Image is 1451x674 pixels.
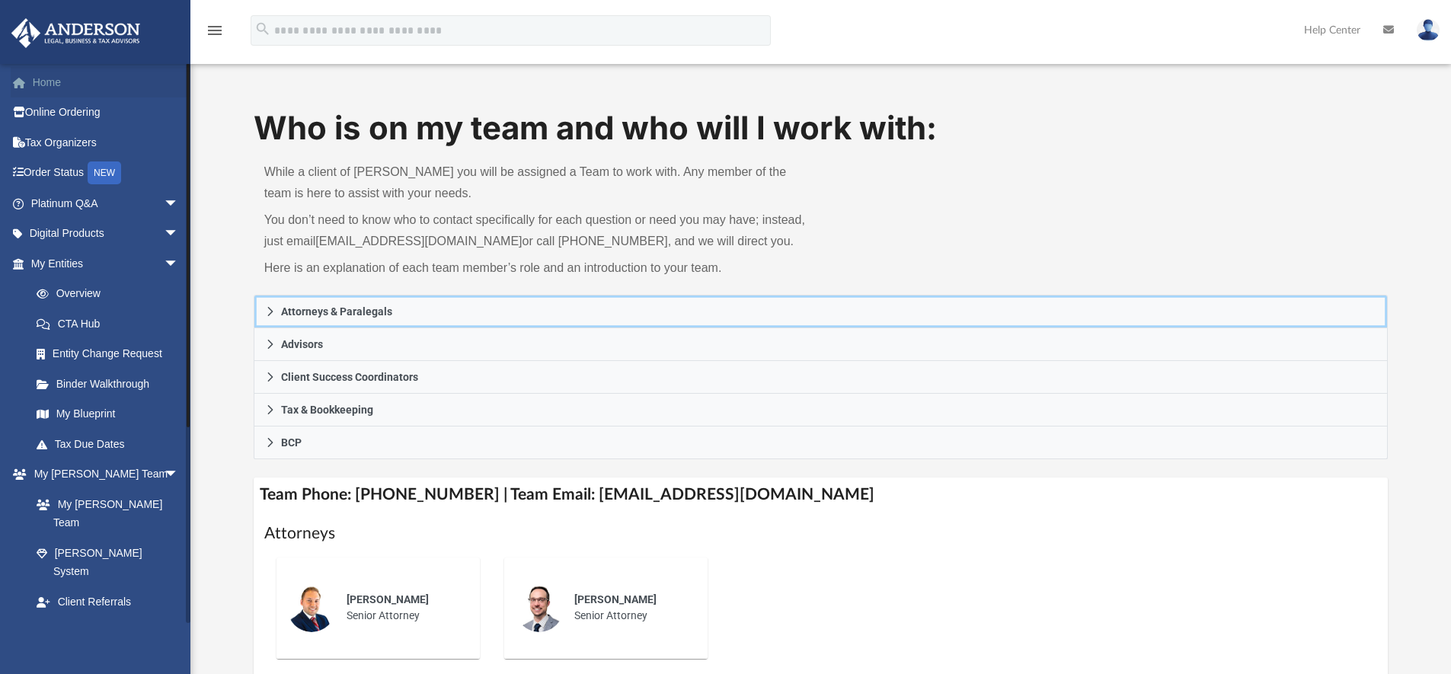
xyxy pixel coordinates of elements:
[281,372,418,382] span: Client Success Coordinators
[254,106,1389,151] h1: Who is on my team and who will I work with:
[7,18,145,48] img: Anderson Advisors Platinum Portal
[88,161,121,184] div: NEW
[254,361,1389,394] a: Client Success Coordinators
[254,295,1389,328] a: Attorneys & Paralegals
[164,219,194,250] span: arrow_drop_down
[264,257,810,279] p: Here is an explanation of each team member’s role and an introduction to your team.
[574,593,657,605] span: [PERSON_NAME]
[206,21,224,40] i: menu
[281,339,323,350] span: Advisors
[11,459,194,490] a: My [PERSON_NAME] Teamarrow_drop_down
[164,248,194,280] span: arrow_drop_down
[347,593,429,605] span: [PERSON_NAME]
[281,437,302,448] span: BCP
[206,29,224,40] a: menu
[164,459,194,490] span: arrow_drop_down
[21,339,202,369] a: Entity Change Request
[21,489,187,538] a: My [PERSON_NAME] Team
[21,279,202,309] a: Overview
[11,219,202,249] a: Digital Productsarrow_drop_down
[254,21,271,37] i: search
[264,522,1378,545] h1: Attorneys
[11,188,202,219] a: Platinum Q&Aarrow_drop_down
[287,583,336,632] img: thumbnail
[1417,19,1440,41] img: User Pic
[11,248,202,279] a: My Entitiesarrow_drop_down
[11,97,202,128] a: Online Ordering
[336,581,469,634] div: Senior Attorney
[264,161,810,204] p: While a client of [PERSON_NAME] you will be assigned a Team to work with. Any member of the team ...
[564,581,697,634] div: Senior Attorney
[21,586,194,617] a: Client Referrals
[21,429,202,459] a: Tax Due Dates
[254,328,1389,361] a: Advisors
[281,404,373,415] span: Tax & Bookkeeping
[281,306,392,317] span: Attorneys & Paralegals
[515,583,564,632] img: thumbnail
[21,308,202,339] a: CTA Hub
[11,158,202,189] a: Order StatusNEW
[264,209,810,252] p: You don’t need to know who to contact specifically for each question or need you may have; instea...
[21,369,202,399] a: Binder Walkthrough
[315,235,522,248] a: [EMAIL_ADDRESS][DOMAIN_NAME]
[11,67,202,97] a: Home
[254,426,1389,459] a: BCP
[254,394,1389,426] a: Tax & Bookkeeping
[254,478,1389,512] h4: Team Phone: [PHONE_NUMBER] | Team Email: [EMAIL_ADDRESS][DOMAIN_NAME]
[11,617,194,647] a: My Documentsarrow_drop_down
[164,617,194,648] span: arrow_drop_down
[164,188,194,219] span: arrow_drop_down
[21,399,194,430] a: My Blueprint
[11,127,202,158] a: Tax Organizers
[21,538,194,586] a: [PERSON_NAME] System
